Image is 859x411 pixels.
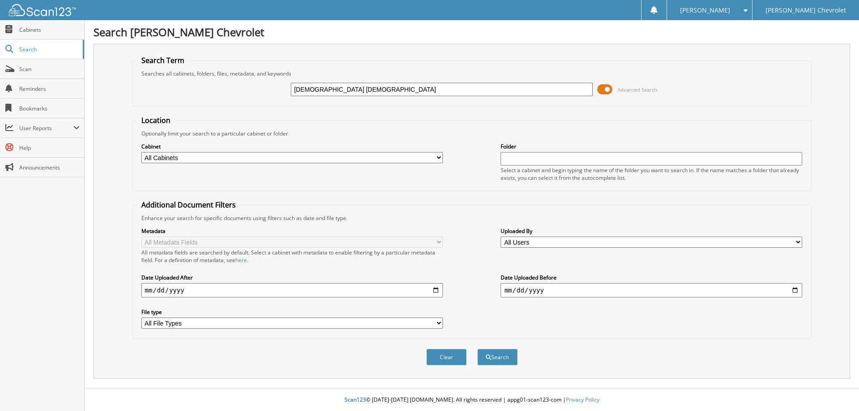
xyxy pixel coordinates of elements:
button: Clear [426,349,467,365]
legend: Location [137,115,175,125]
span: Scan123 [344,396,366,403]
div: Enhance your search for specific documents using filters such as date and file type. [137,214,807,222]
span: Help [19,144,80,152]
label: Metadata [141,227,443,235]
a: Privacy Policy [566,396,600,403]
legend: Additional Document Filters [137,200,240,210]
span: User Reports [19,124,73,132]
span: [PERSON_NAME] [680,8,730,13]
h1: Search [PERSON_NAME] Chevrolet [94,25,850,39]
input: start [141,283,443,297]
img: scan123-logo-white.svg [9,4,76,16]
div: © [DATE]-[DATE] [DOMAIN_NAME]. All rights reserved | appg01-scan123-com | [85,389,859,411]
label: Uploaded By [501,227,802,235]
input: end [501,283,802,297]
label: File type [141,308,443,316]
div: All metadata fields are searched by default. Select a cabinet with metadata to enable filtering b... [141,249,443,264]
label: Date Uploaded Before [501,274,802,281]
span: [PERSON_NAME] Chevrolet [765,8,846,13]
span: Announcements [19,164,80,171]
div: Select a cabinet and begin typing the name of the folder you want to search in. If the name match... [501,166,802,182]
div: Searches all cabinets, folders, files, metadata, and keywords [137,70,807,77]
span: Scan [19,65,80,73]
span: Search [19,46,78,53]
div: Optionally limit your search to a particular cabinet or folder [137,130,807,137]
label: Cabinet [141,143,443,150]
iframe: Chat Widget [814,368,859,411]
span: Reminders [19,85,80,93]
label: Date Uploaded After [141,274,443,281]
label: Folder [501,143,802,150]
span: Cabinets [19,26,80,34]
span: Bookmarks [19,105,80,112]
a: here [235,256,247,264]
legend: Search Term [137,55,189,65]
button: Search [477,349,518,365]
span: Advanced Search [617,86,657,93]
